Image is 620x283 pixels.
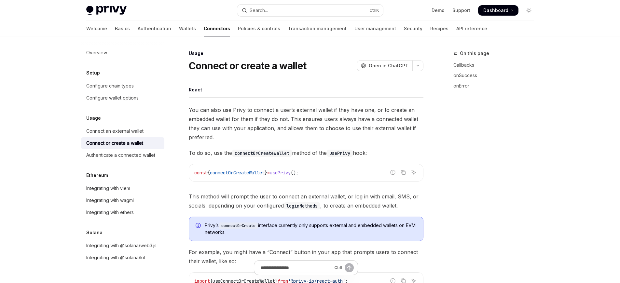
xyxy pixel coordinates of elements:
[204,21,230,36] a: Connectors
[194,170,207,176] span: const
[86,94,139,102] div: Configure wallet options
[86,242,157,249] div: Integrating with @solana/web3.js
[86,82,134,90] div: Configure chain types
[369,62,408,69] span: Open in ChatGPT
[345,263,354,272] button: Send message
[189,248,423,266] span: For example, you might have a “Connect” button in your app that prompts users to connect their wa...
[189,105,423,142] span: You can also use Privy to connect a user’s external wallet if they have one, or to create an embe...
[483,7,508,14] span: Dashboard
[404,21,422,36] a: Security
[81,137,164,149] a: Connect or create a wallet
[189,60,307,72] h1: Connect or create a wallet
[207,170,210,176] span: {
[267,170,270,176] span: =
[81,252,164,263] a: Integrating with @solana/kit
[357,60,412,71] button: Open in ChatGPT
[369,8,379,13] span: Ctrl K
[238,21,280,36] a: Policies & controls
[138,21,171,36] a: Authentication
[86,171,108,179] h5: Ethereum
[291,170,298,176] span: ();
[453,60,539,70] a: Callbacks
[81,149,164,161] a: Authenticate a connected wallet
[430,21,448,36] a: Recipes
[189,50,423,57] div: Usage
[86,69,100,77] h5: Setup
[232,150,292,157] code: connectOrCreateWallet
[86,114,101,122] h5: Usage
[86,184,130,192] div: Integrating with viem
[189,82,202,97] div: React
[460,49,489,57] span: On this page
[81,80,164,92] a: Configure chain types
[327,150,353,157] code: usePrivy
[81,92,164,104] a: Configure wallet options
[86,127,144,135] div: Connect an external wallet
[409,168,418,177] button: Ask AI
[261,261,332,275] input: Ask a question...
[81,125,164,137] a: Connect an external wallet
[453,70,539,81] a: onSuccess
[456,21,487,36] a: API reference
[452,7,470,14] a: Support
[115,21,130,36] a: Basics
[288,21,347,36] a: Transaction management
[250,7,268,14] div: Search...
[432,7,445,14] a: Demo
[86,139,143,147] div: Connect or create a wallet
[86,21,107,36] a: Welcome
[265,170,267,176] span: }
[81,207,164,218] a: Integrating with ethers
[354,21,396,36] a: User management
[196,223,202,229] svg: Info
[81,195,164,206] a: Integrating with wagmi
[86,254,145,262] div: Integrating with @solana/kit
[453,81,539,91] a: onError
[81,182,164,194] a: Integrating with viem
[86,196,134,204] div: Integrating with wagmi
[189,192,423,210] span: This method will prompt the user to connect an external wallet, or log in with email, SMS, or soc...
[86,6,127,15] img: light logo
[270,170,291,176] span: usePrivy
[210,170,265,176] span: connectOrCreateWallet
[284,202,320,209] code: loginMethods
[478,5,518,16] a: Dashboard
[399,168,407,177] button: Copy the contents from the code block
[86,209,134,216] div: Integrating with ethers
[524,5,534,16] button: Toggle dark mode
[86,49,107,57] div: Overview
[189,148,423,157] span: To do so, use the method of the hook:
[237,5,383,16] button: Open search
[205,222,417,236] span: Privy’s interface currently only supports external and embedded wallets on EVM networks.
[81,240,164,251] a: Integrating with @solana/web3.js
[179,21,196,36] a: Wallets
[86,151,155,159] div: Authenticate a connected wallet
[81,47,164,59] a: Overview
[86,229,103,236] h5: Solana
[219,222,258,229] code: connectOrCreate
[389,168,397,177] button: Report incorrect code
